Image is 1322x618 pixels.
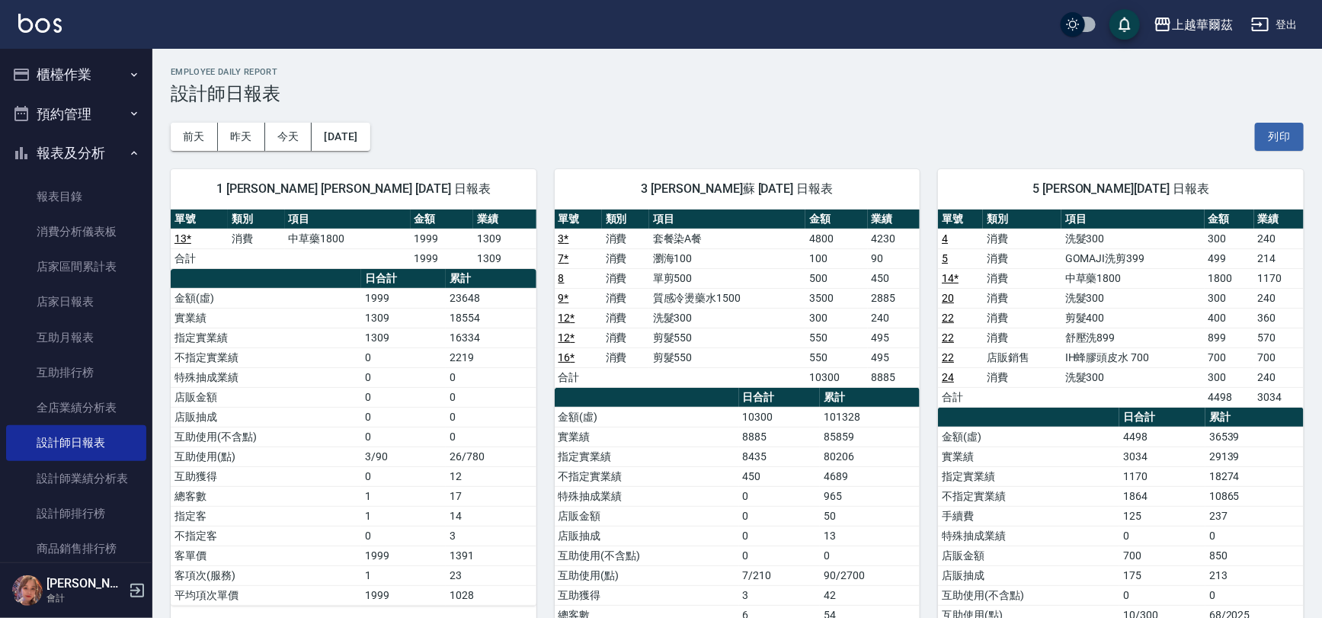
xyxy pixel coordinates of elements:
table: a dense table [171,269,536,606]
td: 240 [1254,288,1304,308]
td: 合計 [938,387,983,407]
td: 16334 [446,328,536,347]
th: 累計 [446,269,536,289]
td: 10865 [1205,486,1304,506]
td: 合計 [555,367,602,387]
td: 0 [1119,585,1205,605]
td: 消費 [602,248,649,268]
td: 店販金額 [555,506,739,526]
td: 495 [868,347,920,367]
td: 金額(虛) [171,288,361,308]
button: 預約管理 [6,94,146,134]
td: 剪髮550 [649,328,806,347]
th: 累計 [820,388,920,408]
span: 5 [PERSON_NAME][DATE] 日報表 [956,181,1285,197]
td: 3034 [1119,447,1205,466]
button: 列印 [1255,123,1304,151]
td: 23648 [446,288,536,308]
button: 登出 [1245,11,1304,39]
td: 14 [446,506,536,526]
a: 設計師日報表 [6,425,146,460]
button: save [1109,9,1140,40]
td: 8885 [868,367,920,387]
a: 22 [942,331,954,344]
td: 1028 [446,585,536,605]
td: 18554 [446,308,536,328]
td: 洗髮300 [649,308,806,328]
td: 36539 [1205,427,1304,447]
th: 業績 [473,210,536,229]
td: 0 [361,427,445,447]
td: 實業績 [938,447,1119,466]
td: 互助獲得 [555,585,739,605]
td: 450 [868,268,920,288]
td: 570 [1254,328,1304,347]
td: 0 [361,387,445,407]
td: 1170 [1119,466,1205,486]
button: 前天 [171,123,218,151]
td: 2885 [868,288,920,308]
td: 舒壓洗899 [1061,328,1205,347]
td: 消費 [602,308,649,328]
td: 360 [1254,308,1304,328]
td: 965 [820,486,920,506]
td: 店販抽成 [938,565,1119,585]
th: 業績 [1254,210,1304,229]
td: 消費 [983,328,1061,347]
th: 單號 [938,210,983,229]
td: 客項次(服務) [171,565,361,585]
td: 1999 [411,229,474,248]
a: 店家區間累計表 [6,249,146,284]
td: 店販銷售 [983,347,1061,367]
td: 10300 [739,407,821,427]
td: 1999 [361,546,445,565]
td: 1999 [361,585,445,605]
td: 1999 [361,288,445,308]
td: 1309 [361,308,445,328]
td: 手續費 [938,506,1119,526]
td: 700 [1254,347,1304,367]
td: 8885 [739,427,821,447]
td: 實業績 [171,308,361,328]
td: 0 [446,367,536,387]
th: 日合計 [739,388,821,408]
td: 175 [1119,565,1205,585]
td: 400 [1205,308,1254,328]
td: 消費 [983,367,1061,387]
td: 0 [446,387,536,407]
td: 總客數 [171,486,361,506]
td: 213 [1205,565,1304,585]
table: a dense table [171,210,536,269]
td: 互助使用(不含點) [171,427,361,447]
td: 剪髮550 [649,347,806,367]
td: 700 [1119,546,1205,565]
td: 消費 [602,229,649,248]
td: 店販金額 [171,387,361,407]
td: 3034 [1254,387,1304,407]
th: 項目 [649,210,806,229]
th: 日合計 [361,269,445,289]
td: 214 [1254,248,1304,268]
td: 1309 [361,328,445,347]
td: 550 [805,347,867,367]
td: 0 [361,526,445,546]
td: 0 [739,546,821,565]
button: 上越華爾茲 [1148,9,1239,40]
td: 不指定實業績 [171,347,361,367]
table: a dense table [938,210,1304,408]
td: 29139 [1205,447,1304,466]
a: 8 [559,272,565,284]
td: 特殊抽成業績 [555,486,739,506]
td: 1 [361,506,445,526]
td: 240 [1254,229,1304,248]
span: 3 [PERSON_NAME]蘇 [DATE] 日報表 [573,181,902,197]
td: 4498 [1205,387,1254,407]
td: 指定實業績 [555,447,739,466]
th: 累計 [1205,408,1304,427]
th: 類別 [983,210,1061,229]
th: 單號 [171,210,228,229]
a: 全店業績分析表 [6,390,146,425]
td: 0 [1205,585,1304,605]
button: [DATE] [312,123,370,151]
td: 洗髮300 [1061,367,1205,387]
